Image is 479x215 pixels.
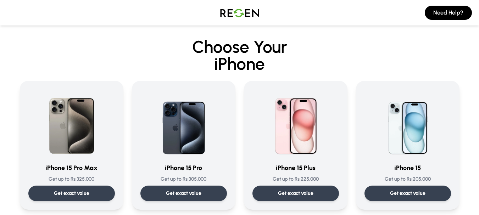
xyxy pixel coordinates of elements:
img: iPhone 15 Pro [150,89,218,157]
p: Get up to Rs: 325,000 [28,176,115,183]
img: iPhone 15 [374,89,442,157]
p: Get exact value [54,190,89,197]
p: Get exact value [390,190,425,197]
p: Get up to Rs: 205,000 [364,176,451,183]
img: iPhone 15 Plus [262,89,330,157]
button: Need Help? [425,6,472,20]
p: Get up to Rs: 225,000 [252,176,339,183]
h3: iPhone 15 [364,163,451,173]
p: Get up to Rs: 305,000 [140,176,227,183]
h3: iPhone 15 Pro Max [28,163,115,173]
img: iPhone 15 Pro Max [38,89,106,157]
p: Get exact value [166,190,201,197]
h3: iPhone 15 Pro [140,163,227,173]
span: Choose Your [192,36,287,57]
img: Logo [215,3,264,23]
span: iPhone [20,55,459,72]
p: Get exact value [278,190,313,197]
h3: iPhone 15 Plus [252,163,339,173]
